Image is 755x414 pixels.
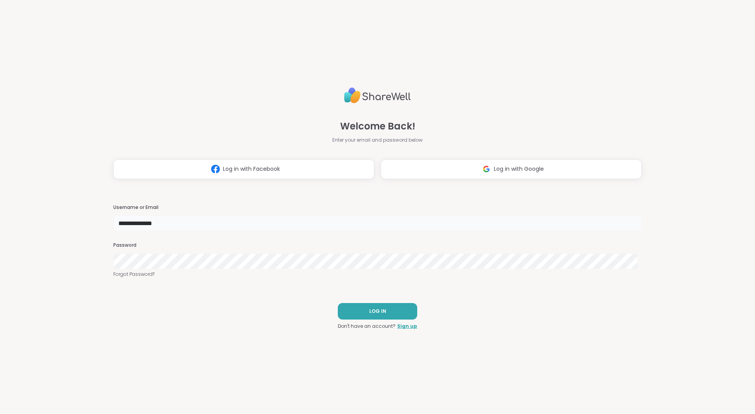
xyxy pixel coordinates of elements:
a: Sign up [397,323,417,330]
span: LOG IN [369,308,386,315]
span: Don't have an account? [338,323,396,330]
img: ShareWell Logomark [208,162,223,176]
button: Log in with Google [381,159,642,179]
img: ShareWell Logo [344,84,411,107]
span: Log in with Facebook [223,165,280,173]
button: LOG IN [338,303,417,320]
h3: Password [113,242,642,249]
span: Welcome Back! [340,119,415,133]
span: Log in with Google [494,165,544,173]
a: Forgot Password? [113,271,642,278]
button: Log in with Facebook [113,159,374,179]
h3: Username or Email [113,204,642,211]
span: Enter your email and password below [332,137,423,144]
img: ShareWell Logomark [479,162,494,176]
